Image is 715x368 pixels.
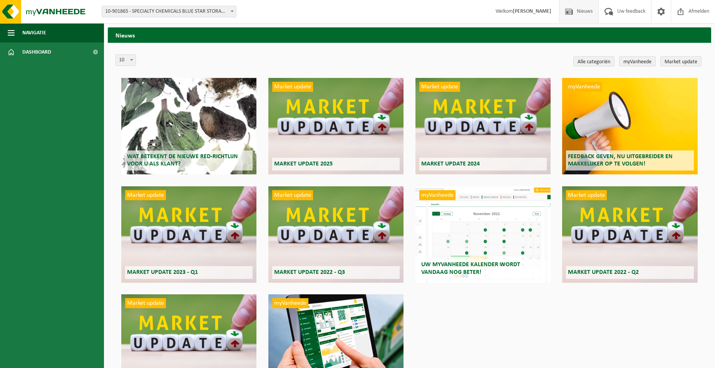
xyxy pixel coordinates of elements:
[125,298,166,308] span: Market update
[272,298,308,308] span: myVanheede
[102,6,236,17] span: 10-901865 - SPECIALTY CHEMICALS BLUE STAR STORAGE - ZWIJNDRECHT
[274,161,333,167] span: Market update 2025
[268,78,404,174] a: Market update Market update 2025
[274,269,345,275] span: Market update 2022 - Q3
[568,269,639,275] span: Market update 2022 - Q2
[22,23,46,42] span: Navigatie
[4,351,129,368] iframe: chat widget
[415,186,551,283] a: myVanheede Uw myVanheede kalender wordt vandaag nog beter!
[566,82,602,92] span: myVanheede
[660,56,702,66] a: Market update
[102,6,236,17] span: 10-901865 - SPECIALTY CHEMICALS BLUE STAR STORAGE - ZWIJNDRECHT
[573,56,615,66] a: Alle categoriën
[272,190,313,200] span: Market update
[268,186,404,283] a: Market update Market update 2022 - Q3
[116,54,136,66] span: 10
[421,161,480,167] span: Market update 2024
[127,154,238,167] span: Wat betekent de nieuwe RED-richtlijn voor u als klant?
[619,56,656,66] a: myVanheede
[568,154,673,167] span: Feedback geven, nu uitgebreider en makkelijker op te volgen!
[121,78,256,174] a: Wat betekent de nieuwe RED-richtlijn voor u als klant?
[125,190,166,200] span: Market update
[22,42,51,62] span: Dashboard
[562,78,697,174] a: myVanheede Feedback geven, nu uitgebreider en makkelijker op te volgen!
[419,190,455,200] span: myVanheede
[116,55,136,66] span: 10
[415,78,551,174] a: Market update Market update 2024
[421,262,520,275] span: Uw myVanheede kalender wordt vandaag nog beter!
[566,190,607,200] span: Market update
[272,82,313,92] span: Market update
[419,82,460,92] span: Market update
[108,27,711,42] h2: Nieuws
[121,186,256,283] a: Market update Market update 2023 - Q1
[127,269,198,275] span: Market update 2023 - Q1
[562,186,697,283] a: Market update Market update 2022 - Q2
[513,8,551,14] strong: [PERSON_NAME]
